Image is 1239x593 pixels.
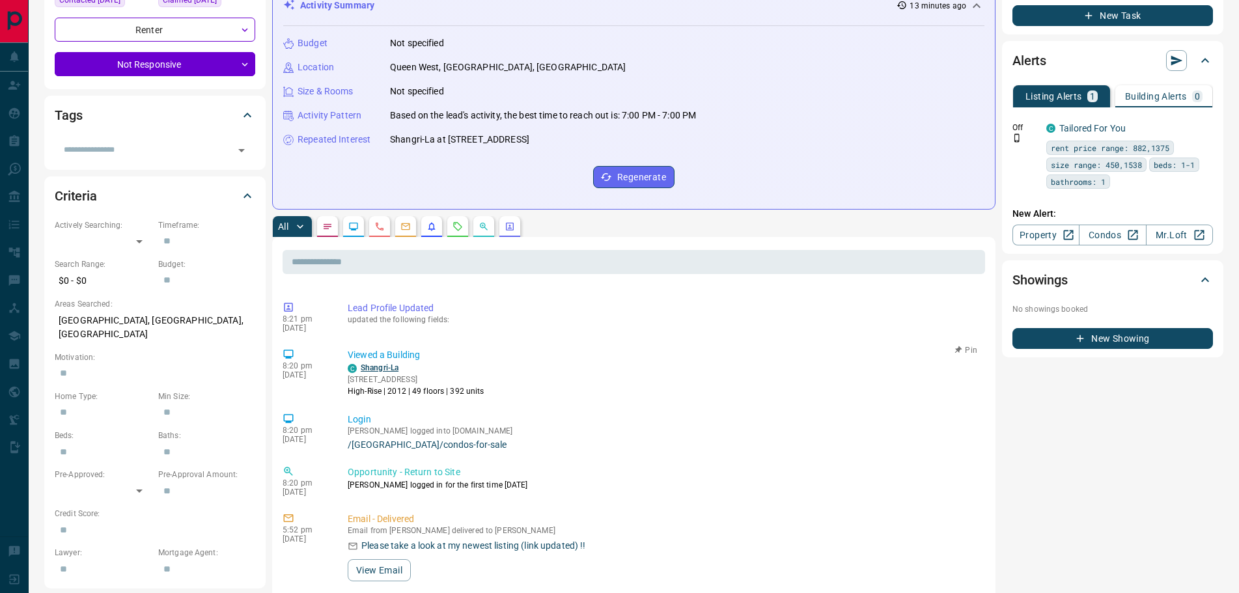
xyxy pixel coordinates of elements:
[348,512,980,526] p: Email - Delivered
[1012,45,1213,76] div: Alerts
[55,105,82,126] h2: Tags
[55,298,255,310] p: Areas Searched:
[1195,92,1200,101] p: 0
[158,391,255,402] p: Min Size:
[298,36,327,50] p: Budget
[1012,303,1213,315] p: No showings booked
[593,166,675,188] button: Regenerate
[55,391,152,402] p: Home Type:
[390,85,444,98] p: Not specified
[479,221,489,232] svg: Opportunities
[283,534,328,544] p: [DATE]
[158,469,255,480] p: Pre-Approval Amount:
[348,479,980,491] p: [PERSON_NAME] logged in for the first time [DATE]
[1012,133,1022,143] svg: Push Notification Only
[1012,50,1046,71] h2: Alerts
[322,221,333,232] svg: Notes
[348,439,980,450] a: /[GEOGRAPHIC_DATA]/condos-for-sale
[1051,141,1169,154] span: rent price range: 882,1375
[158,219,255,231] p: Timeframe:
[278,222,288,231] p: All
[390,61,626,74] p: Queen West, [GEOGRAPHIC_DATA], [GEOGRAPHIC_DATA]
[55,180,255,212] div: Criteria
[1046,124,1055,133] div: condos.ca
[1079,225,1146,245] a: Condos
[348,348,980,362] p: Viewed a Building
[361,539,586,553] p: Please take a look at my newest listing (link updated) !!
[348,301,980,315] p: Lead Profile Updated
[1012,328,1213,349] button: New Showing
[283,488,328,497] p: [DATE]
[55,270,152,292] p: $0 - $0
[283,314,328,324] p: 8:21 pm
[55,100,255,131] div: Tags
[55,18,255,42] div: Renter
[348,364,357,373] div: condos.ca
[55,469,152,480] p: Pre-Approved:
[947,344,985,356] button: Pin
[348,315,980,324] p: updated the following fields:
[283,324,328,333] p: [DATE]
[390,133,529,146] p: Shangri-La at [STREET_ADDRESS]
[283,361,328,370] p: 8:20 pm
[374,221,385,232] svg: Calls
[348,385,484,397] p: High-Rise | 2012 | 49 floors | 392 units
[298,85,354,98] p: Size & Rooms
[1154,158,1195,171] span: beds: 1-1
[426,221,437,232] svg: Listing Alerts
[55,186,97,206] h2: Criteria
[55,310,255,345] p: [GEOGRAPHIC_DATA], [GEOGRAPHIC_DATA], [GEOGRAPHIC_DATA]
[1012,225,1079,245] a: Property
[348,413,980,426] p: Login
[1025,92,1082,101] p: Listing Alerts
[283,525,328,534] p: 5:52 pm
[55,52,255,76] div: Not Responsive
[55,547,152,559] p: Lawyer:
[1051,175,1106,188] span: bathrooms: 1
[390,36,444,50] p: Not specified
[283,435,328,444] p: [DATE]
[1012,122,1038,133] p: Off
[1012,269,1068,290] h2: Showings
[298,133,370,146] p: Repeated Interest
[55,219,152,231] p: Actively Searching:
[361,363,398,372] a: Shangri-La
[158,258,255,270] p: Budget:
[298,109,361,122] p: Activity Pattern
[1051,158,1142,171] span: size range: 450,1538
[1090,92,1095,101] p: 1
[348,374,484,385] p: [STREET_ADDRESS]
[348,426,980,435] p: [PERSON_NAME] logged into [DOMAIN_NAME]
[55,430,152,441] p: Beds:
[55,352,255,363] p: Motivation:
[348,559,411,581] button: View Email
[55,508,255,519] p: Credit Score:
[348,221,359,232] svg: Lead Browsing Activity
[298,61,334,74] p: Location
[1012,264,1213,296] div: Showings
[283,426,328,435] p: 8:20 pm
[232,141,251,159] button: Open
[1012,5,1213,26] button: New Task
[1059,123,1126,133] a: Tailored For You
[1125,92,1187,101] p: Building Alerts
[283,478,328,488] p: 8:20 pm
[505,221,515,232] svg: Agent Actions
[158,430,255,441] p: Baths:
[400,221,411,232] svg: Emails
[283,370,328,379] p: [DATE]
[55,258,152,270] p: Search Range:
[390,109,696,122] p: Based on the lead's activity, the best time to reach out is: 7:00 PM - 7:00 PM
[158,547,255,559] p: Mortgage Agent:
[452,221,463,232] svg: Requests
[1146,225,1213,245] a: Mr.Loft
[348,465,980,479] p: Opportunity - Return to Site
[348,526,980,535] p: Email from [PERSON_NAME] delivered to [PERSON_NAME]
[1012,207,1213,221] p: New Alert:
